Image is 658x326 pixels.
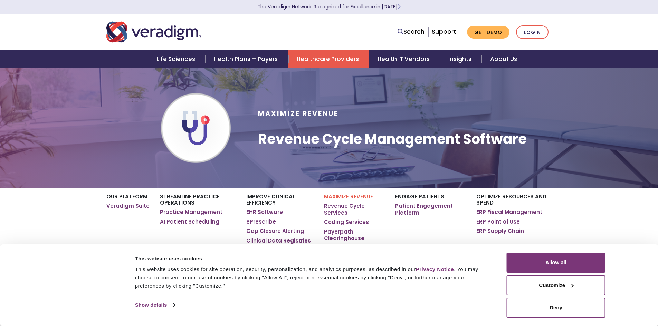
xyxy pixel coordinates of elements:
[258,3,401,10] a: The Veradigm Network: Recognized for Excellence in [DATE]Learn More
[369,50,440,68] a: Health IT Vendors
[106,21,201,43] img: Veradigm logo
[324,228,384,242] a: Payerpath Clearinghouse
[288,50,369,68] a: Healthcare Providers
[135,265,491,290] div: This website uses cookies for site operation, security, personalization, and analytics purposes, ...
[324,219,369,226] a: Coding Services
[246,209,283,216] a: EHR Software
[507,275,605,295] button: Customize
[160,209,222,216] a: Practice Management
[432,28,456,36] a: Support
[476,218,520,225] a: ERP Point of Use
[395,202,466,216] a: Patient Engagement Platform
[135,255,491,263] div: This website uses cookies
[416,266,454,272] a: Privacy Notice
[148,50,206,68] a: Life Sciences
[467,26,509,39] a: Get Demo
[324,202,384,216] a: Revenue Cycle Services
[246,218,276,225] a: ePrescribe
[476,209,542,216] a: ERP Fiscal Management
[398,27,425,37] a: Search
[258,109,338,118] span: Maximize Revenue
[206,50,288,68] a: Health Plans + Payers
[246,237,311,244] a: Clinical Data Registries
[398,3,401,10] span: Learn More
[507,253,605,273] button: Allow all
[476,228,524,235] a: ERP Supply Chain
[258,131,527,147] h1: Revenue Cycle Management Software
[135,300,175,310] a: Show details
[507,298,605,318] button: Deny
[516,25,549,39] a: Login
[246,228,304,235] a: Gap Closure Alerting
[482,50,525,68] a: About Us
[106,202,150,209] a: Veradigm Suite
[160,218,219,225] a: AI Patient Scheduling
[440,50,482,68] a: Insights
